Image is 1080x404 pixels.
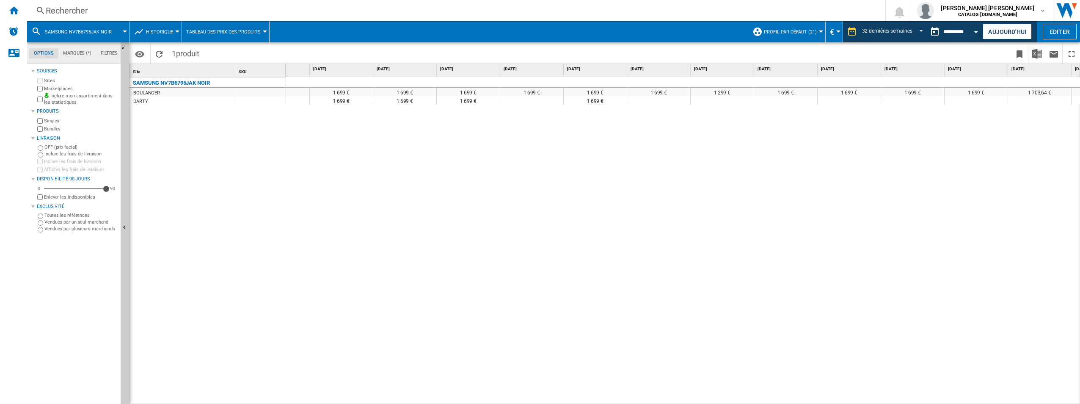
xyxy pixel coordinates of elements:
label: OFF (prix facial) [44,144,117,150]
div: 1 699 € [500,88,563,96]
div: Sort None [131,64,235,77]
button: € [830,21,838,42]
div: [DATE] [756,64,817,75]
img: excel-24x24.png [1032,49,1042,59]
div: Historique [134,21,177,42]
span: 1 [168,44,204,61]
div: 1 699 € [437,88,500,96]
span: [DATE] [440,66,498,72]
span: [DATE] [884,66,942,72]
span: [DATE] [567,66,625,72]
div: 1 699 € [564,88,627,96]
span: Historique [146,29,173,35]
div: [DATE] [438,64,500,75]
span: produit [176,49,199,58]
div: Produits [37,108,117,115]
input: Afficher les frais de livraison [37,167,43,172]
button: Créer un favoris [1011,44,1028,64]
div: 1 699 € [881,88,944,96]
div: SAMSUNG NV7B6795JAK NOIR [31,21,125,42]
button: Options [131,46,148,61]
button: Envoyer ce rapport par email [1045,44,1062,64]
div: 1 699 € [818,88,881,96]
div: Disponibilité 90 Jours [37,176,117,183]
div: Sources [37,68,117,75]
div: Site Sort None [131,64,235,77]
input: Sites [37,78,43,83]
button: Aujourd'hui [983,24,1032,39]
span: [DATE] [758,66,816,72]
div: 1 699 € [945,88,1008,96]
div: [DATE] [629,64,690,75]
div: 1 699 € [310,88,373,96]
div: 1 699 € [627,88,690,96]
label: Marketplaces [44,86,117,92]
span: [DATE] [631,66,689,72]
input: Bundles [37,126,43,132]
label: Toutes les références [44,212,117,219]
div: Livraison [37,135,117,142]
label: Inclure mon assortiment dans les statistiques [44,93,117,106]
img: mysite-bg-18x18.png [44,93,49,98]
md-tab-item: Filtres [96,48,122,58]
div: 1 699 € [373,96,436,105]
button: Editer [1043,24,1077,39]
label: Vendues par un seul marchand [44,219,117,225]
div: 0 [36,185,42,192]
label: Enlever les indisponibles [44,194,117,200]
div: [DATE] [692,64,754,75]
span: SAMSUNG NV7B6795JAK NOIR [45,29,112,35]
input: Afficher les frais de livraison [37,194,43,200]
button: SAMSUNG NV7B6795JAK NOIR [45,21,120,42]
div: [DATE] [502,64,563,75]
span: [DATE] [504,66,562,72]
div: [DATE] [375,64,436,75]
span: Tableau des prix des produits [186,29,261,35]
div: 1 699 € [310,96,373,105]
button: Open calendar [969,23,984,38]
div: 32 dernières semaines [862,28,912,34]
span: [DATE] [313,66,371,72]
md-slider: Disponibilité [44,185,106,193]
md-tab-item: Options [29,48,58,58]
b: CATALOG [DOMAIN_NAME] [958,12,1017,17]
img: alerts-logo.svg [8,26,19,36]
input: OFF (prix facial) [38,145,43,151]
input: Marketplaces [37,86,43,91]
div: [DATE] [819,64,881,75]
div: 1 703,64 € [1008,88,1071,96]
div: [DATE] [1010,64,1071,75]
div: 1 699 € [373,88,436,96]
div: Exclusivité [37,203,117,210]
button: Profil par défaut (21) [764,21,821,42]
span: [DATE] [1011,66,1069,72]
span: [PERSON_NAME] [PERSON_NAME] [941,4,1034,12]
div: BOULANGER [133,89,160,97]
span: Site [133,69,140,74]
div: [DATE] [883,64,944,75]
label: Sites [44,77,117,84]
input: Inclure mon assortiment dans les statistiques [37,94,43,105]
div: 1 699 € [564,96,627,105]
input: Inclure les frais de livraison [38,152,43,158]
md-menu: Currency [826,21,843,42]
button: Masquer [121,42,131,58]
div: Rechercher [46,5,863,17]
input: Singles [37,118,43,124]
md-select: REPORTS.WIZARD.STEPS.REPORT.STEPS.REPORT_OPTIONS.PERIOD: 32 dernières semaines [861,25,927,39]
span: [DATE] [948,66,1006,72]
div: SKU Sort None [237,64,286,77]
input: Toutes les références [38,213,43,219]
div: DARTY [133,97,148,106]
button: Recharger [151,44,168,64]
button: Télécharger au format Excel [1028,44,1045,64]
label: Singles [44,118,117,124]
span: € [830,28,834,36]
div: Ce rapport est basé sur une date antérieure à celle d'aujourd'hui. [926,21,981,42]
label: Inclure les frais de livraison [44,151,117,157]
div: Tableau des prix des produits [186,21,265,42]
md-tab-item: Marques (*) [58,48,96,58]
div: Profil par défaut (21) [752,21,821,42]
div: 1 299 € [691,88,754,96]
